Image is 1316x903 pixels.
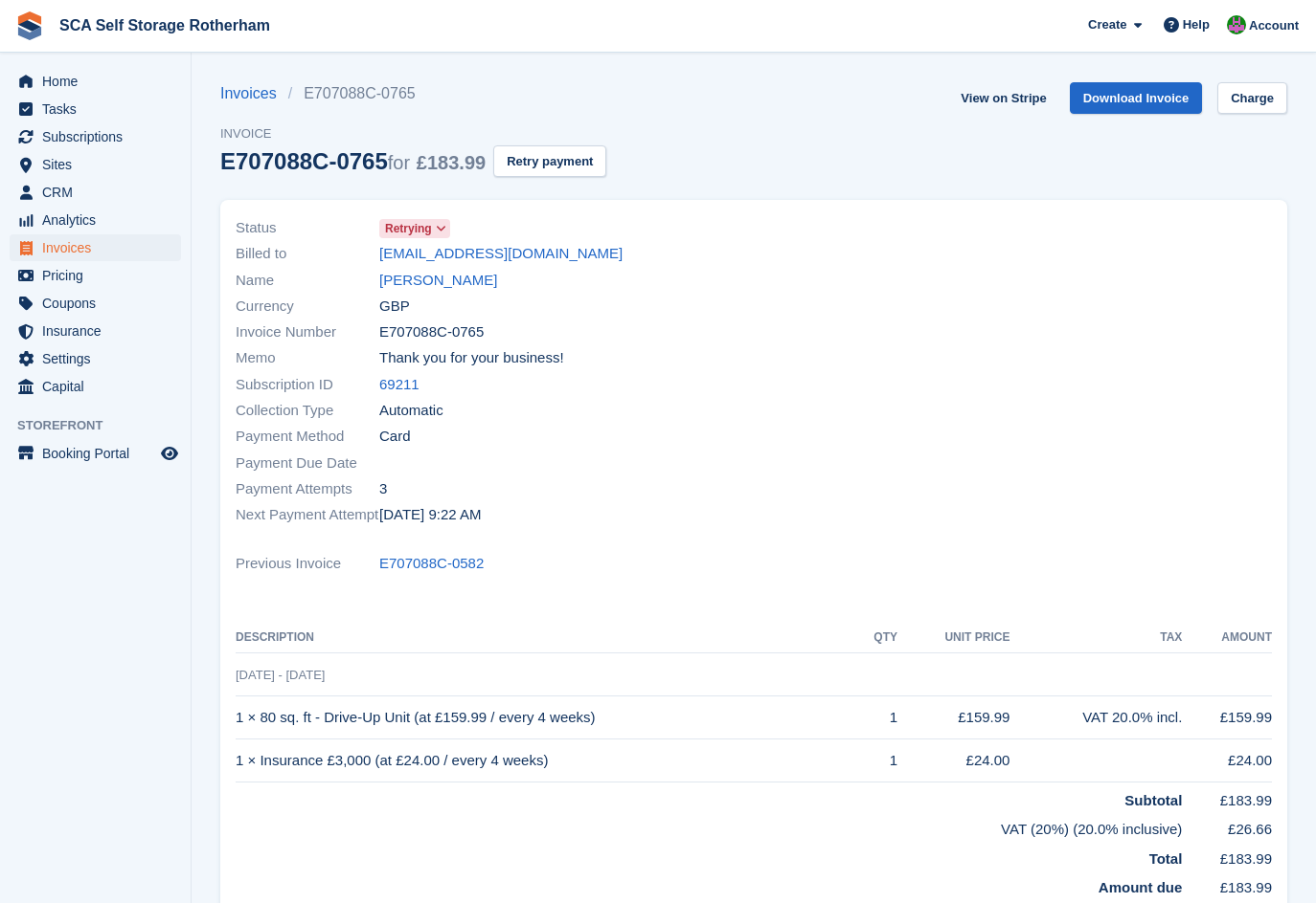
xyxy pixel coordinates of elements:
[236,668,325,682] span: [DATE] - [DATE]
[1182,782,1272,811] td: £183.99
[1183,15,1210,34] span: Help
[856,623,897,653] th: QTY
[42,68,157,95] span: Home
[379,321,484,343] span: E707088C-0765
[10,262,181,289] a: menu
[42,179,157,206] span: CRM
[236,426,379,448] span: Payment Method
[10,207,181,233] a: menu
[1217,82,1287,114] a: Charge
[10,96,181,122] a: menu
[379,553,484,575] a: E707088C-0582
[236,347,379,369] span: Memo
[379,478,387,500] span: 3
[388,152,410,173] span: for
[10,151,181,178] a: menu
[236,478,379,500] span: Payment Attempts
[158,442,181,465] a: Preview store
[42,151,157,178] span: Sites
[1182,623,1272,653] th: Amount
[236,270,379,292] span: Name
[42,262,157,289] span: Pricing
[236,623,856,653] th: Description
[379,400,443,422] span: Automatic
[1182,811,1272,841] td: £26.66
[236,553,379,575] span: Previous Invoice
[236,296,379,318] span: Currency
[10,179,181,206] a: menu
[1249,16,1299,35] span: Account
[897,623,1010,653] th: Unit Price
[220,124,606,143] span: Invoice
[379,243,623,265] a: [EMAIL_ADDRESS][DOMAIN_NAME]
[42,373,157,400] span: Capital
[856,739,897,782] td: 1
[10,234,181,261] a: menu
[1099,879,1183,895] strong: Amount due
[236,696,856,739] td: 1 × 80 sq. ft - Drive-Up Unit (at £159.99 / every 4 weeks)
[236,504,379,526] span: Next Payment Attempt
[42,123,157,150] span: Subscriptions
[42,318,157,344] span: Insurance
[236,243,379,265] span: Billed to
[10,373,181,400] a: menu
[220,82,288,105] a: Invoices
[236,452,379,474] span: Payment Due Date
[379,504,481,526] time: 2025-08-12 08:22:52 UTC
[379,347,564,369] span: Thank you for your business!
[42,440,157,467] span: Booking Portal
[379,217,450,239] a: Retrying
[236,321,379,343] span: Invoice Number
[1227,15,1246,34] img: Sarah Race
[417,152,486,173] span: £183.99
[856,696,897,739] td: 1
[42,290,157,317] span: Coupons
[42,207,157,233] span: Analytics
[1182,739,1272,782] td: £24.00
[1088,15,1126,34] span: Create
[897,696,1010,739] td: £159.99
[379,374,420,396] a: 69211
[236,739,856,782] td: 1 × Insurance £3,000 (at £24.00 / every 4 weeks)
[1149,850,1183,867] strong: Total
[236,811,1182,841] td: VAT (20%) (20.0% inclusive)
[10,68,181,95] a: menu
[10,290,181,317] a: menu
[1010,623,1182,653] th: Tax
[1182,870,1272,899] td: £183.99
[10,123,181,150] a: menu
[1124,792,1182,808] strong: Subtotal
[220,148,486,174] div: E707088C-0765
[1182,696,1272,739] td: £159.99
[42,345,157,372] span: Settings
[1070,82,1203,114] a: Download Invoice
[379,270,497,292] a: [PERSON_NAME]
[379,426,411,448] span: Card
[10,440,181,467] a: menu
[10,345,181,372] a: menu
[15,11,44,40] img: stora-icon-8386f47178a22dfd0bd8f6a31ec36ba5ce8667c1dd55bd0f319d3a0aa187defe.svg
[379,296,410,318] span: GBP
[1182,841,1272,870] td: £183.99
[236,400,379,422] span: Collection Type
[385,220,432,237] span: Retrying
[52,10,278,41] a: SCA Self Storage Rotherham
[897,739,1010,782] td: £24.00
[953,82,1054,114] a: View on Stripe
[17,416,191,435] span: Storefront
[220,82,606,105] nav: breadcrumbs
[42,96,157,122] span: Tasks
[493,145,606,177] button: Retry payment
[236,374,379,396] span: Subscription ID
[10,318,181,344] a: menu
[1010,707,1182,729] div: VAT 20.0% incl.
[42,234,157,261] span: Invoices
[236,217,379,239] span: Status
